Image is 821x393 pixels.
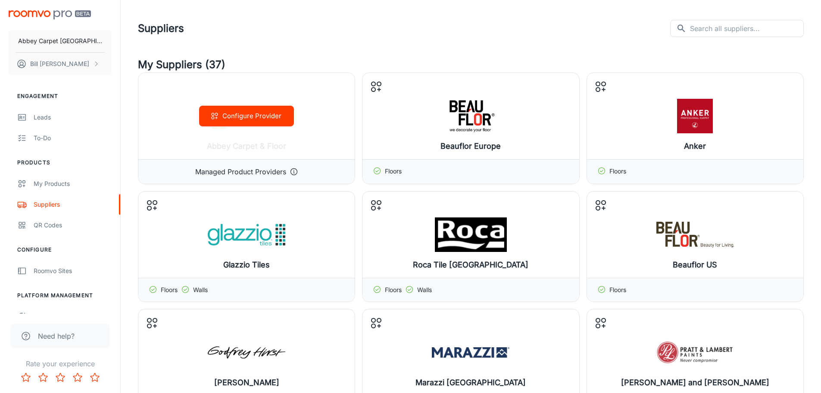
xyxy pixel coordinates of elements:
[609,167,626,177] p: Floors
[385,167,402,177] p: Floors
[18,36,102,46] p: Abbey Carpet [GEOGRAPHIC_DATA]
[9,30,112,52] button: Abbey Carpet [GEOGRAPHIC_DATA]
[34,369,52,386] button: Rate 2 star
[34,312,112,321] div: User Administration
[7,358,113,369] p: Rate your experience
[9,53,112,75] button: Bill [PERSON_NAME]
[34,220,112,230] div: QR Codes
[34,113,112,122] div: Leads
[417,285,432,295] p: Walls
[34,133,112,143] div: To-do
[52,369,69,386] button: Rate 3 star
[138,57,804,72] h4: My Suppliers (37)
[86,369,103,386] button: Rate 5 star
[9,10,91,19] img: Roomvo PRO Beta
[195,167,286,177] p: Managed Product Providers
[385,285,402,295] p: Floors
[609,285,626,295] p: Floors
[138,21,184,36] h1: Suppliers
[17,369,34,386] button: Rate 1 star
[690,20,804,37] input: Search all suppliers...
[161,285,178,295] p: Floors
[199,106,294,126] button: Configure Provider
[30,59,89,69] p: Bill [PERSON_NAME]
[69,369,86,386] button: Rate 4 star
[34,179,112,189] div: My Products
[193,285,208,295] p: Walls
[34,200,112,209] div: Suppliers
[38,331,75,341] span: Need help?
[34,266,112,276] div: Roomvo Sites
